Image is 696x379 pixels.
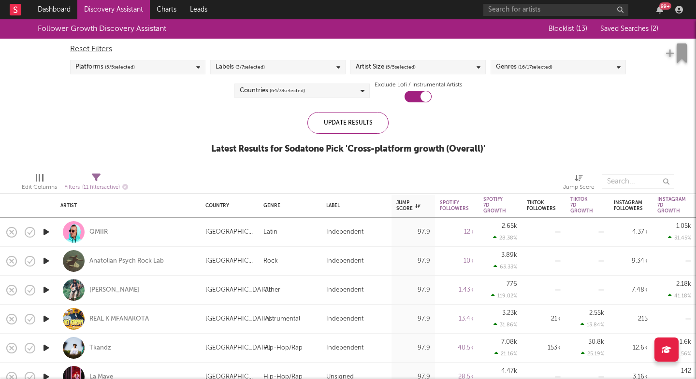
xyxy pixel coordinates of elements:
[396,284,430,296] div: 97.9
[440,255,474,267] div: 10k
[270,85,305,97] span: ( 64 / 78 selected)
[396,342,430,354] div: 97.9
[263,342,303,354] div: Hip-Hop/Rap
[356,61,416,73] div: Artist Size
[576,26,587,32] span: ( 13 )
[205,226,254,238] div: [GEOGRAPHIC_DATA]
[263,313,300,325] div: Instrumental
[440,200,469,211] div: Spotify Followers
[494,351,517,357] div: 21.16 %
[668,235,691,241] div: 31.45 %
[496,61,552,73] div: Genres
[614,342,648,354] div: 12.6k
[614,284,648,296] div: 7.48k
[82,185,120,190] span: ( 11 filters active)
[440,313,474,325] div: 13.4k
[263,284,280,296] div: Other
[263,203,312,209] div: Genre
[38,23,166,35] div: Follower Growth Discovery Assistant
[491,293,517,299] div: 119.02 %
[240,85,305,97] div: Countries
[651,26,658,32] span: ( 2 )
[326,255,363,267] div: Independent
[502,223,517,229] div: 2.65k
[64,182,128,194] div: Filters
[659,2,671,10] div: 99 +
[588,339,604,345] div: 30.8k
[326,203,382,209] div: Label
[502,310,517,316] div: 3.23k
[493,322,517,328] div: 31.86 %
[440,342,474,354] div: 40.5k
[483,4,628,16] input: Search for artists
[89,315,149,323] a: REAL K MFANAKOTA
[263,226,277,238] div: Latin
[589,310,604,316] div: 2.55k
[22,182,57,193] div: Edit Columns
[440,226,474,238] div: 12k
[70,43,626,55] div: Reset Filters
[501,368,517,374] div: 4.47k
[326,342,363,354] div: Independent
[680,339,691,345] div: 1.6k
[681,368,691,374] div: 142
[235,61,265,73] span: ( 3 / 7 selected)
[602,174,674,189] input: Search...
[396,313,430,325] div: 97.9
[570,197,593,214] div: Tiktok 7D Growth
[211,143,485,155] div: Latest Results for Sodatone Pick ' Cross-platform growth (Overall) '
[614,313,648,325] div: 215
[89,228,108,237] a: QMIIR
[263,255,278,267] div: Rock
[563,169,594,197] div: Jump Score
[326,284,363,296] div: Independent
[216,61,265,73] div: Labels
[493,264,517,270] div: 63.33 %
[89,344,111,352] a: Tkandz
[563,182,594,193] div: Jump Score
[527,200,556,211] div: Tiktok Followers
[105,61,135,73] span: ( 5 / 5 selected)
[89,286,139,295] a: [PERSON_NAME]
[205,284,271,296] div: [GEOGRAPHIC_DATA]
[205,203,249,209] div: Country
[326,226,363,238] div: Independent
[518,61,552,73] span: ( 16 / 17 selected)
[396,226,430,238] div: 97.9
[205,342,271,354] div: [GEOGRAPHIC_DATA]
[580,322,604,328] div: 13.84 %
[60,203,191,209] div: Artist
[676,223,691,229] div: 1.05k
[667,351,691,357] div: 14.56 %
[493,235,517,241] div: 28.38 %
[22,169,57,197] div: Edit Columns
[549,26,587,32] span: Blocklist
[386,61,416,73] span: ( 5 / 5 selected)
[396,200,420,211] div: Jump Score
[676,281,691,287] div: 2.18k
[375,79,462,91] label: Exclude Lofi / Instrumental Artists
[657,197,686,214] div: Instagram 7D Growth
[614,200,643,211] div: Instagram Followers
[527,342,561,354] div: 153k
[483,197,506,214] div: Spotify 7D Growth
[440,284,474,296] div: 1.43k
[668,293,691,299] div: 41.18 %
[89,257,164,266] a: Anatolian Psych Rock Lab
[75,61,135,73] div: Platforms
[507,281,517,287] div: 776
[205,313,271,325] div: [GEOGRAPHIC_DATA]
[501,339,517,345] div: 7.08k
[600,26,658,32] span: Saved Searches
[396,255,430,267] div: 97.9
[64,169,128,197] div: Filters(11 filters active)
[597,25,658,33] button: Saved Searches (2)
[326,313,363,325] div: Independent
[501,252,517,258] div: 3.89k
[527,313,561,325] div: 21k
